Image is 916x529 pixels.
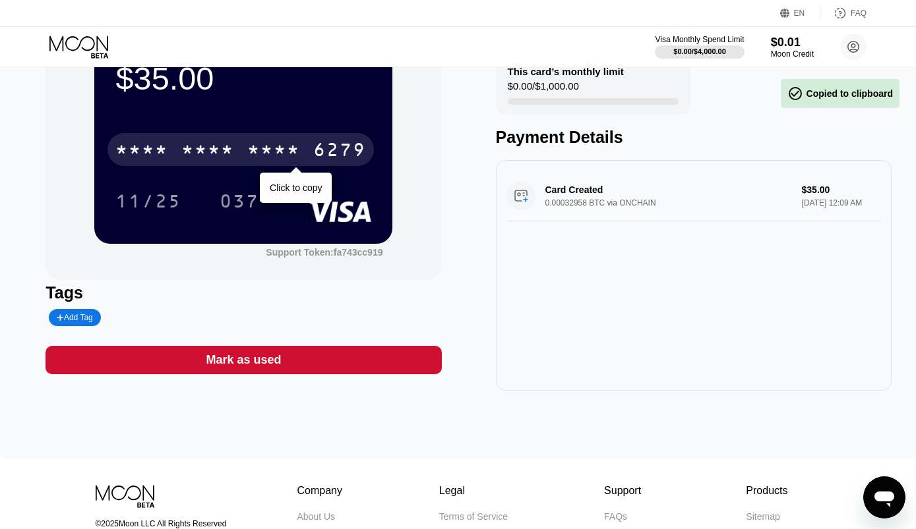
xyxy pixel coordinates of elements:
[746,511,779,522] div: Sitemap
[115,192,181,213] div: 11/25
[266,247,382,258] div: Support Token: fa743cc919
[863,476,905,518] iframe: Button to launch messaging window
[206,352,281,368] div: Mark as used
[46,346,441,374] div: Mark as used
[297,511,336,522] div: About Us
[771,36,814,59] div: $0.01Moon Credit
[266,247,382,258] div: Support Token:fa743cc919
[746,485,787,497] div: Products
[270,182,322,193] div: Click to copy
[820,7,867,20] div: FAQ
[220,192,259,213] div: 037
[297,485,343,497] div: Company
[46,283,441,302] div: Tags
[439,485,508,497] div: Legal
[604,511,627,522] div: FAQs
[655,35,744,59] div: Visa Monthly Spend Limit$0.00/$4,000.00
[794,9,805,18] div: EN
[780,7,820,20] div: EN
[49,309,100,326] div: Add Tag
[106,184,191,217] div: 11/25
[496,128,892,147] div: Payment Details
[851,9,867,18] div: FAQ
[771,36,814,49] div: $0.01
[508,66,624,77] div: This card’s monthly limit
[673,47,726,55] div: $0.00 / $4,000.00
[787,86,803,101] span: 
[57,313,92,322] div: Add Tag
[787,86,893,101] div: Copied to clipboard
[771,49,814,59] div: Moon Credit
[655,35,744,44] div: Visa Monthly Spend Limit
[439,511,508,522] div: Terms of Service
[604,485,650,497] div: Support
[508,80,579,98] div: $0.00 / $1,000.00
[210,184,269,217] div: 037
[115,60,371,97] div: $35.00
[313,141,366,162] div: 6279
[96,519,238,528] div: © 2025 Moon LLC All Rights Reserved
